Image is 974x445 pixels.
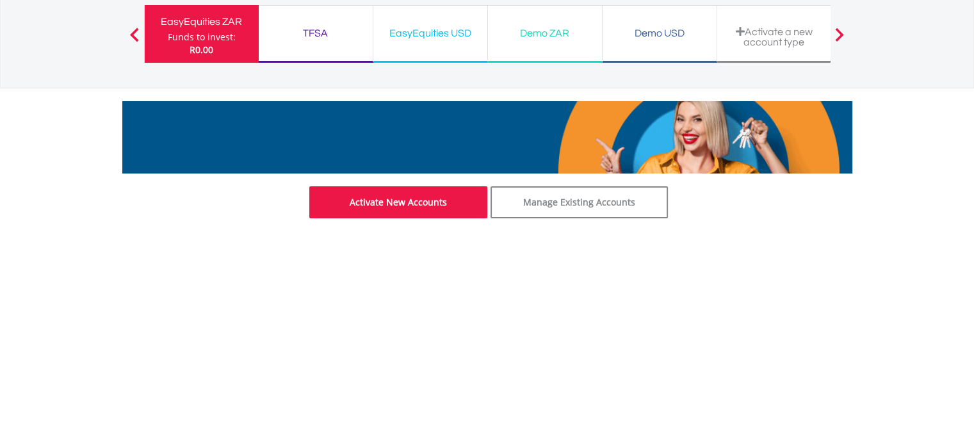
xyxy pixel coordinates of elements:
a: Manage Existing Accounts [491,186,669,218]
div: Activate a new account type [725,26,824,47]
div: EasyEquities ZAR [152,13,251,31]
div: EasyEquities USD [381,24,480,42]
img: EasyMortage Promotion Banner [122,101,852,174]
a: Activate New Accounts [309,186,487,218]
div: Demo ZAR [496,24,594,42]
div: TFSA [266,24,365,42]
span: R0.00 [190,44,213,56]
div: Funds to invest: [168,31,236,44]
div: Demo USD [610,24,709,42]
